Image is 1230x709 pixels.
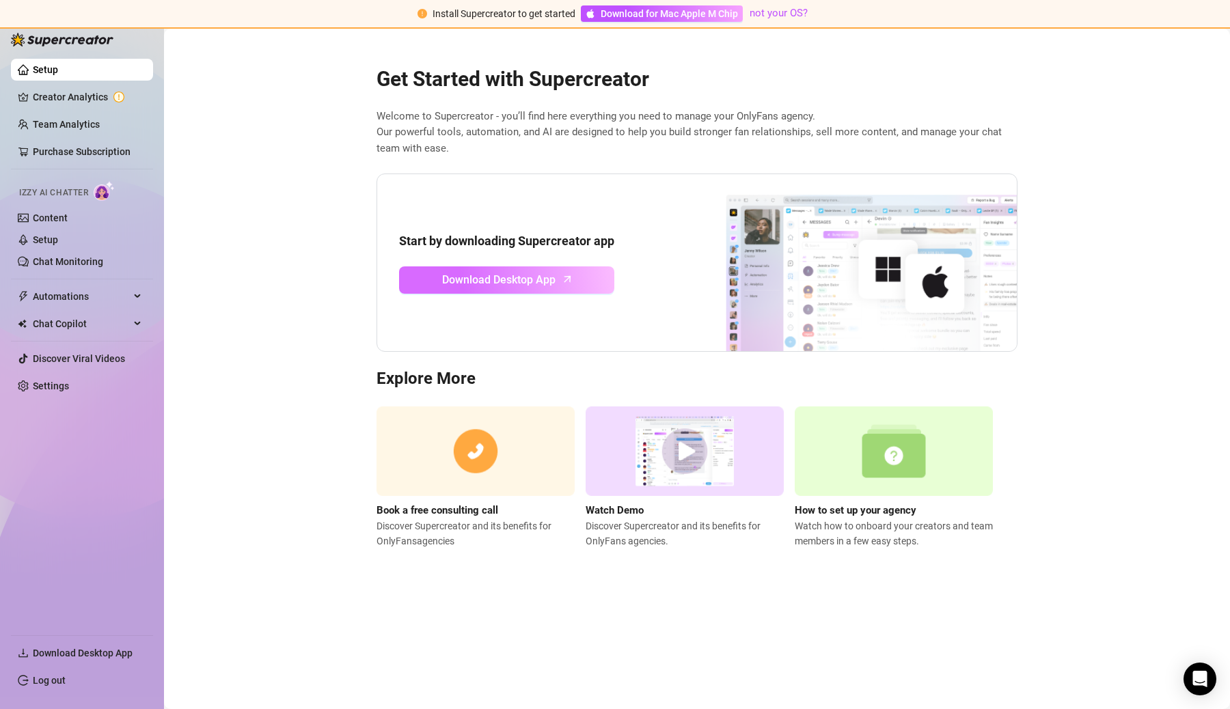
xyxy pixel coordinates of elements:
[795,406,993,496] img: setup agency guide
[750,7,808,19] a: not your OS?
[399,266,614,294] a: Download Desktop Apparrow-up
[795,518,993,548] span: Watch how to onboard your creators and team members in a few easy steps.
[601,6,738,21] span: Download for Mac Apple M Chip
[33,234,58,245] a: Setup
[795,406,993,548] a: How to set up your agencyWatch how to onboard your creators and team members in a few easy steps.
[377,504,498,516] strong: Book a free consulting call
[586,9,595,18] span: apple
[1184,663,1216,695] div: Open Intercom Messenger
[442,271,556,288] span: Download Desktop App
[377,406,575,496] img: consulting call
[377,518,575,548] span: Discover Supercreator and its benefits for OnlyFans agencies
[377,406,575,548] a: Book a free consulting callDiscover Supercreator and its benefits for OnlyFansagencies
[675,174,1017,352] img: download app
[33,119,100,130] a: Team Analytics
[399,234,614,248] strong: Start by downloading Supercreator app
[18,648,29,658] span: download
[33,212,68,223] a: Content
[33,675,66,686] a: Log out
[33,313,130,335] span: Chat Copilot
[33,353,125,364] a: Discover Viral Videos
[33,64,58,75] a: Setup
[581,5,743,22] a: Download for Mac Apple M Chip
[795,504,916,516] strong: How to set up your agency
[33,141,142,163] a: Purchase Subscription
[33,286,130,307] span: Automations
[33,86,142,108] a: Creator Analytics exclamation-circle
[33,380,69,391] a: Settings
[377,109,1017,157] span: Welcome to Supercreator - you’ll find here everything you need to manage your OnlyFans agency. Ou...
[33,648,133,658] span: Download Desktop App
[377,66,1017,92] h2: Get Started with Supercreator
[560,271,575,287] span: arrow-up
[19,186,88,199] span: Izzy AI Chatter
[33,256,103,267] a: Chat Monitoring
[433,8,575,19] span: Install Supercreator to get started
[94,181,115,201] img: AI Chatter
[18,291,29,302] span: thunderbolt
[377,368,1017,390] h3: Explore More
[11,33,113,46] img: logo-BBDzfeDw.svg
[418,9,427,18] span: exclamation-circle
[586,518,784,548] span: Discover Supercreator and its benefits for OnlyFans agencies.
[586,504,644,516] strong: Watch Demo
[586,406,784,548] a: Watch DemoDiscover Supercreator and its benefits for OnlyFans agencies.
[586,406,784,496] img: supercreator demo
[18,319,27,329] img: Chat Copilot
